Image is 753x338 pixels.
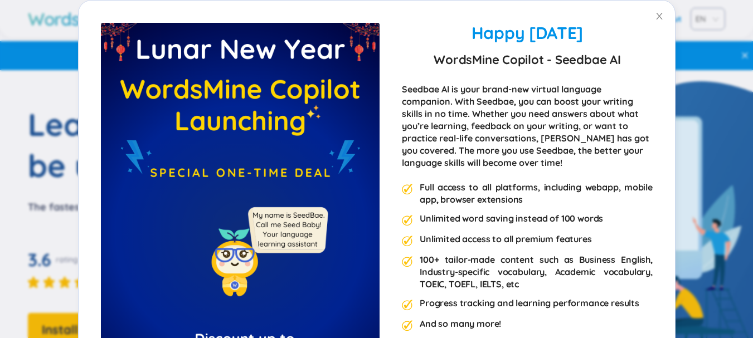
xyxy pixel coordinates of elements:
div: Seedbae AI is your brand-new virtual language companion. With Seedbae, you can boost your writing... [402,83,653,169]
span: close [655,12,664,21]
div: Unlimited word saving instead of 100 words [420,212,603,226]
img: premium [402,184,413,195]
div: 100+ tailor-made content such as Business English, Industry-specific vocabulary, Academic vocabul... [420,253,653,290]
img: premium [402,215,413,226]
div: Unlimited access to all premium features [420,233,592,247]
strong: WordsMine Copilot - Seedbae AI [434,50,620,70]
button: Close [644,1,675,32]
span: Happy [DATE] [471,22,582,43]
div: And so many more! [420,317,501,331]
img: premium [402,256,413,267]
div: Progress tracking and learning performance results [420,297,639,311]
img: premium [402,300,413,311]
img: premium [402,320,413,331]
img: premium [402,236,413,247]
div: Full access to all platforms, including webapp, mobile app, browser extensions [420,181,653,205]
